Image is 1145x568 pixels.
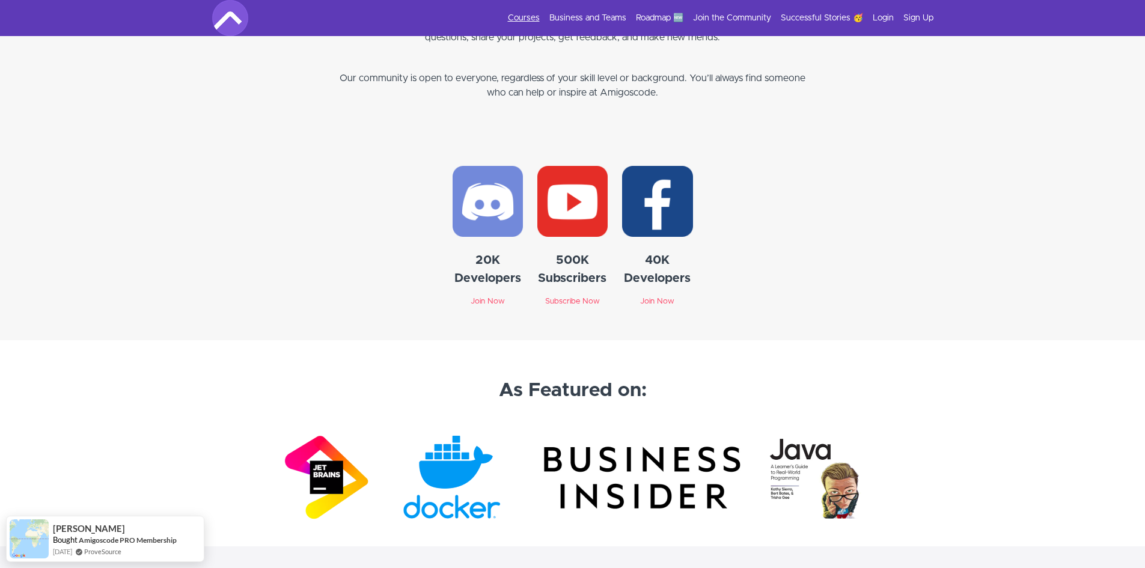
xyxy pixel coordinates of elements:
[332,71,813,100] p: Our community is open to everyone, regardless of your skill level or background. You’ll always fi...
[693,12,771,24] a: Join the Community
[471,298,505,305] a: Join Now
[624,254,691,284] strong: 40K Developers
[640,298,674,305] a: Join Now
[781,12,863,24] a: Successful Stories 🥳
[538,254,606,284] strong: 500K Subscribers
[53,524,125,534] span: [PERSON_NAME]
[508,12,540,24] a: Courses
[454,254,521,284] strong: 20K Developers
[10,519,49,558] img: provesource social proof notification image
[636,12,683,24] a: Roadmap 🆕
[53,535,78,545] span: Bought
[903,12,933,24] a: Sign Up
[545,298,600,305] a: Subscribe Now
[84,546,121,557] a: ProveSource
[549,12,626,24] a: Business and Teams
[53,546,72,557] span: [DATE]
[79,535,177,545] a: Amigoscode PRO Membership
[873,12,894,24] a: Login
[499,381,647,400] strong: As Featured on:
